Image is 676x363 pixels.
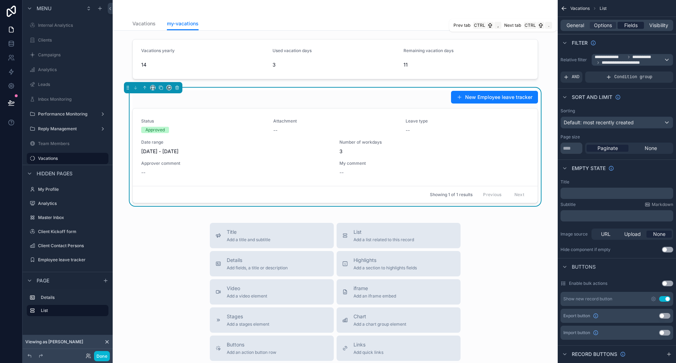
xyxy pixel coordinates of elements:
button: VideoAdd a video element [210,279,334,305]
span: Attachment [273,118,397,124]
span: Visibility [649,22,668,29]
a: My Profile [27,184,108,195]
span: Viewing as [PERSON_NAME] [25,339,83,345]
span: . [546,23,551,28]
label: Clients [38,37,107,43]
label: Title [561,179,569,185]
span: Empty state [572,165,606,172]
a: Analytics [27,64,108,75]
span: None [653,231,665,238]
span: Number of workdays [339,139,529,145]
a: Clients [27,35,108,46]
div: scrollable content [561,210,673,221]
span: Approver comment [141,161,331,166]
label: Client Contact Persons [38,243,107,249]
a: Reply Management [27,123,108,134]
span: My comment [339,161,529,166]
span: Vacations [570,6,590,11]
span: Markdown [652,202,673,207]
label: Employee leave tracker [38,257,107,263]
label: Campaigns [38,52,107,58]
span: Stages [227,313,269,320]
span: List [600,6,607,11]
span: Menu [37,5,51,12]
span: Sort And Limit [572,94,612,101]
span: Add fields, a title or description [227,265,288,271]
span: Video [227,285,267,292]
span: Title [227,229,270,236]
span: Add quick links [353,350,383,355]
span: Options [594,22,612,29]
span: Add a stages element [227,321,269,327]
span: General [567,22,584,29]
a: Employee leave tracker [27,254,108,265]
span: 3 [339,148,529,155]
a: Campaigns [27,49,108,61]
button: LinksAdd quick links [337,336,461,361]
span: -- [141,169,145,176]
button: Default: most recently created [561,117,673,129]
label: List [41,308,103,313]
span: my-vacations [167,20,199,27]
label: Performance Monitoring [38,111,97,117]
div: Show new record button [563,296,612,302]
span: Fields [624,22,638,29]
span: Filter [572,39,588,46]
a: Markdown [645,202,673,207]
span: Prev tab [453,23,470,28]
span: Details [227,257,288,264]
span: -- [273,127,277,134]
a: Internal Analytics [27,20,108,31]
button: DetailsAdd fields, a title or description [210,251,334,276]
span: Upload [624,231,641,238]
label: Inbox Monitoring [38,96,107,102]
a: Vacations [132,17,156,31]
label: Analytics [38,67,107,73]
label: Client Kickoff form [38,229,107,234]
span: Record buttons [572,351,617,358]
a: Performance Monitoring [27,108,108,120]
span: Buttons [227,341,276,348]
label: Leads [38,82,107,87]
button: ChartAdd a chart group element [337,307,461,333]
div: Hide component if empty [561,247,611,252]
a: Analytics [27,198,108,209]
span: , [495,23,501,28]
a: Master Inbox [27,212,108,223]
label: Master Inbox [38,215,107,220]
label: Reply Management [38,126,97,132]
span: Highlights [353,257,417,264]
span: Buttons [572,263,596,270]
button: Done [94,351,110,361]
button: ButtonsAdd an action button row [210,336,334,361]
button: TitleAdd a title and subtitle [210,223,334,248]
span: Add an iframe embed [353,293,396,299]
span: Ctrl [473,22,486,29]
label: Subtitle [561,202,576,207]
label: Page size [561,134,580,140]
button: iframeAdd an iframe embed [337,279,461,305]
span: AND [572,74,580,80]
span: Default: most recently created [564,119,634,125]
span: Leave type [406,118,529,124]
span: Add a section to highlights fields [353,265,417,271]
div: Approved [145,127,165,133]
button: HighlightsAdd a section to highlights fields [337,251,461,276]
span: Vacations [132,20,156,27]
a: Leads [27,79,108,90]
a: Inbox Monitoring [27,94,108,105]
a: Client Kickoff form [27,226,108,237]
span: Next tab [504,23,521,28]
a: Vacations [27,153,108,164]
span: Chart [353,313,406,320]
label: My Profile [38,187,107,192]
span: iframe [353,285,396,292]
span: Add an action button row [227,350,276,355]
span: Add a list related to this record [353,237,414,243]
label: Details [41,295,106,300]
span: Page [37,277,49,284]
span: Date range [141,139,331,145]
label: Enable bulk actions [569,281,607,286]
div: scrollable content [561,188,673,199]
span: URL [601,231,611,238]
